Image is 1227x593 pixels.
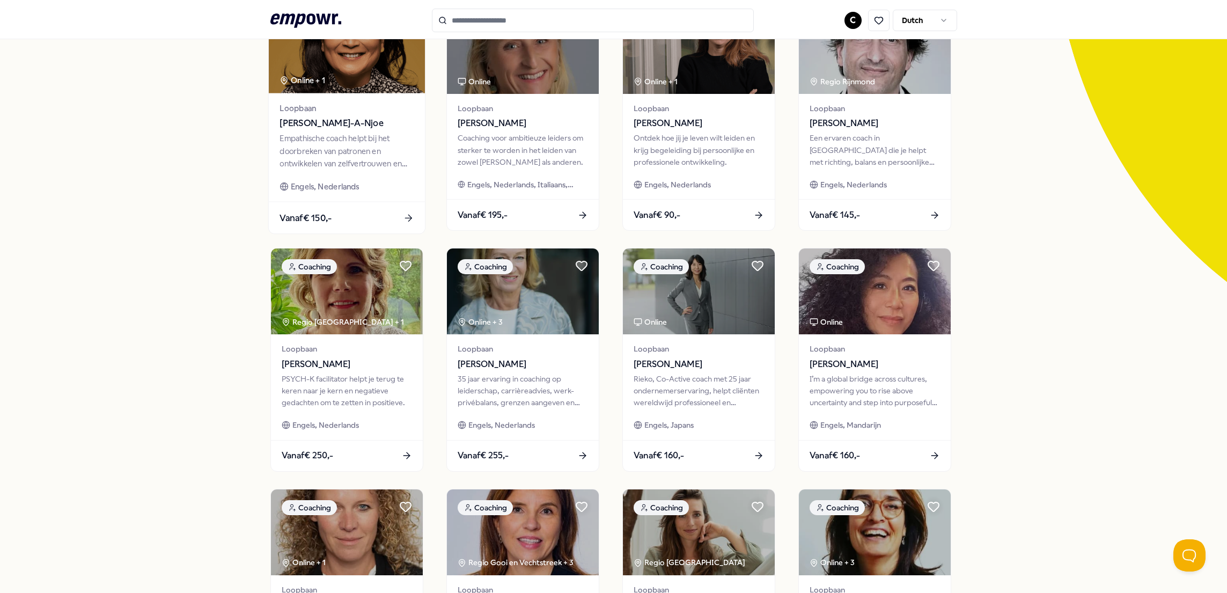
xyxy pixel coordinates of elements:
[844,12,862,29] button: C
[634,103,764,114] span: Loopbaan
[268,4,425,235] a: package imageCoachingOnline + 1Loopbaan[PERSON_NAME]-A-NjoeEmpathische coach helpt bij het doorbr...
[634,500,689,515] div: Coaching
[282,357,412,371] span: [PERSON_NAME]
[292,419,359,431] span: Engels, Nederlands
[634,343,764,355] span: Loopbaan
[458,500,513,515] div: Coaching
[458,76,491,87] div: Online
[447,8,599,94] img: package image
[810,259,865,274] div: Coaching
[644,179,711,191] span: Engels, Nederlands
[820,419,881,431] span: Engels, Mandarijn
[798,8,951,231] a: package imageCoachingRegio Rijnmond Loopbaan[PERSON_NAME]Een ervaren coach in [GEOGRAPHIC_DATA] d...
[282,316,404,328] div: Regio [GEOGRAPHIC_DATA] + 1
[810,208,860,222] span: Vanaf € 145,-
[447,489,599,575] img: package image
[634,208,680,222] span: Vanaf € 90,-
[458,357,588,371] span: [PERSON_NAME]
[458,132,588,168] div: Coaching voor ambitieuze leiders om sterker te worden in het leiden van zowel [PERSON_NAME] als a...
[271,248,423,334] img: package image
[290,180,359,193] span: Engels, Nederlands
[634,259,689,274] div: Coaching
[282,449,333,463] span: Vanaf € 250,-
[458,116,588,130] span: [PERSON_NAME]
[268,5,424,93] img: package image
[634,76,678,87] div: Online + 1
[446,8,599,231] a: package imageCoachingOnlineLoopbaan[PERSON_NAME]Coaching voor ambitieuze leiders om sterker te wo...
[810,103,940,114] span: Loopbaan
[810,449,860,463] span: Vanaf € 160,-
[622,8,775,231] a: package imageCoachingOnline + 1Loopbaan[PERSON_NAME]Ontdek hoe jij je leven wilt leiden en krijg ...
[622,248,775,471] a: package imageCoachingOnlineLoopbaan[PERSON_NAME]Rieko, Co-Active coach met 25 jaar ondernemerserv...
[280,211,332,225] span: Vanaf € 150,-
[446,248,599,471] a: package imageCoachingOnline + 3Loopbaan[PERSON_NAME]35 jaar ervaring in coaching op leiderschap, ...
[634,316,667,328] div: Online
[282,373,412,409] div: PSYCH-K facilitator helpt je terug te keren naar je kern en negatieve gedachten om te zetten in p...
[810,116,940,130] span: [PERSON_NAME]
[799,248,951,334] img: package image
[810,557,855,568] div: Online + 3
[634,449,684,463] span: Vanaf € 160,-
[447,248,599,334] img: package image
[644,419,694,431] span: Engels, Japans
[458,103,588,114] span: Loopbaan
[623,8,775,94] img: package image
[282,557,326,568] div: Online + 1
[799,489,951,575] img: package image
[798,248,951,471] a: package imageCoachingOnlineLoopbaan[PERSON_NAME]I’m a global bridge across cultures, empowering y...
[458,208,508,222] span: Vanaf € 195,-
[280,116,414,130] span: [PERSON_NAME]-A-Njoe
[468,419,535,431] span: Engels, Nederlands
[634,557,747,568] div: Regio [GEOGRAPHIC_DATA]
[810,343,940,355] span: Loopbaan
[458,373,588,409] div: 35 jaar ervaring in coaching op leiderschap, carrièreadvies, werk-privébalans, grenzen aangeven e...
[458,449,509,463] span: Vanaf € 255,-
[282,500,337,515] div: Coaching
[623,489,775,575] img: package image
[810,76,877,87] div: Regio Rijnmond
[634,116,764,130] span: [PERSON_NAME]
[270,248,423,471] a: package imageCoachingRegio [GEOGRAPHIC_DATA] + 1Loopbaan[PERSON_NAME]PSYCH-K facilitator helpt je...
[282,259,337,274] div: Coaching
[458,557,574,568] div: Regio Gooi en Vechtstreek + 3
[458,316,503,328] div: Online + 3
[810,373,940,409] div: I’m a global bridge across cultures, empowering you to rise above uncertainty and step into purpo...
[799,8,951,94] img: package image
[271,489,423,575] img: package image
[280,102,414,114] span: Loopbaan
[810,132,940,168] div: Een ervaren coach in [GEOGRAPHIC_DATA] die je helpt met richting, balans en persoonlijke groei. T...
[432,9,754,32] input: Search for products, categories or subcategories
[280,74,325,86] div: Online + 1
[623,248,775,334] img: package image
[458,259,513,274] div: Coaching
[810,316,843,328] div: Online
[467,179,587,191] span: Engels, Nederlands, Italiaans, Zweeds
[282,343,412,355] span: Loopbaan
[634,357,764,371] span: [PERSON_NAME]
[1173,539,1206,572] iframe: Help Scout Beacon - Open
[634,373,764,409] div: Rieko, Co-Active coach met 25 jaar ondernemerservaring, helpt cliënten wereldwijd professioneel e...
[280,133,414,170] div: Empathische coach helpt bij het doorbreken van patronen en ontwikkelen van zelfvertrouwen en inne...
[458,343,588,355] span: Loopbaan
[634,132,764,168] div: Ontdek hoe jij je leven wilt leiden en krijg begeleiding bij persoonlijke en professionele ontwik...
[810,357,940,371] span: [PERSON_NAME]
[810,500,865,515] div: Coaching
[820,179,887,191] span: Engels, Nederlands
